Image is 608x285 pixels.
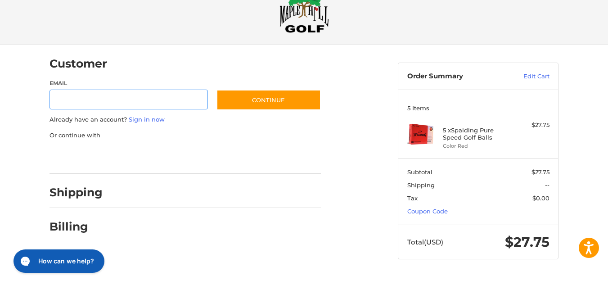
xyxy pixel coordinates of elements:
span: -- [545,181,549,189]
iframe: Gorgias live chat messenger [9,246,107,276]
h3: 5 Items [407,104,549,112]
span: Shipping [407,181,435,189]
span: $27.75 [505,234,549,250]
h2: Shipping [50,185,103,199]
h2: Customer [50,57,107,71]
iframe: Google Customer Reviews [534,261,608,285]
span: Subtotal [407,168,432,176]
li: Color Red [443,142,512,150]
a: Edit Cart [504,72,549,81]
a: Sign in now [129,116,165,123]
span: Total (USD) [407,238,443,246]
span: Tax [407,195,418,202]
button: Continue [216,90,321,110]
span: $0.00 [532,195,549,202]
h3: Order Summary [407,72,504,81]
label: Email [50,79,208,87]
iframe: PayPal-venmo [199,149,267,165]
h4: 5 x Spalding Pure Speed Golf Balls [443,127,512,141]
a: Coupon Code [407,208,448,215]
p: Or continue with [50,131,321,140]
iframe: PayPal-paylater [123,149,190,165]
div: $27.75 [514,121,549,130]
p: Already have an account? [50,115,321,124]
span: $27.75 [531,168,549,176]
h2: Billing [50,220,102,234]
iframe: PayPal-paypal [47,149,114,165]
